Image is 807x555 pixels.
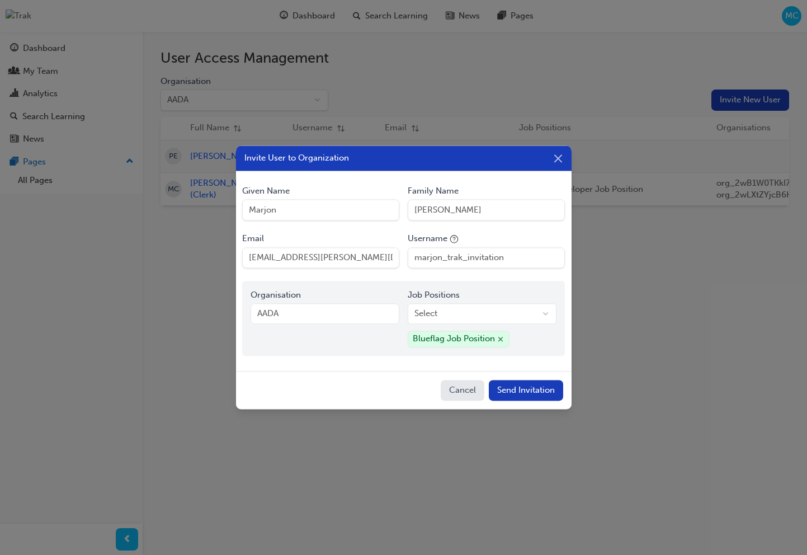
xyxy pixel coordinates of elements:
label: Job Positions [408,289,460,301]
span: Blueflag Job Position [408,331,509,348]
span: Select [414,308,437,319]
label: Given Name [242,186,290,197]
h2: Invite User to Organization [244,154,563,162]
button: Send Invitation [489,380,563,401]
label: Family Name [408,186,459,197]
label: Organisation [251,289,301,301]
button: Select [408,303,556,324]
button: Cancel [441,380,484,401]
label: Username [408,233,447,245]
div: AADA [251,303,399,324]
label: Email [242,233,264,245]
